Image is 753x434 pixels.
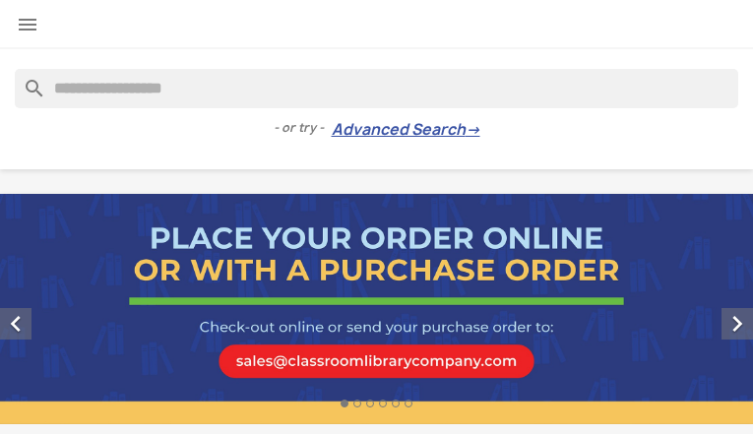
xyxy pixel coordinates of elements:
[15,69,38,93] i: search
[332,120,480,140] a: Advanced Search→
[16,13,39,36] i: 
[15,69,738,108] input: Search
[274,118,332,138] span: - or try -
[466,120,480,140] span: →
[722,308,753,340] i: 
